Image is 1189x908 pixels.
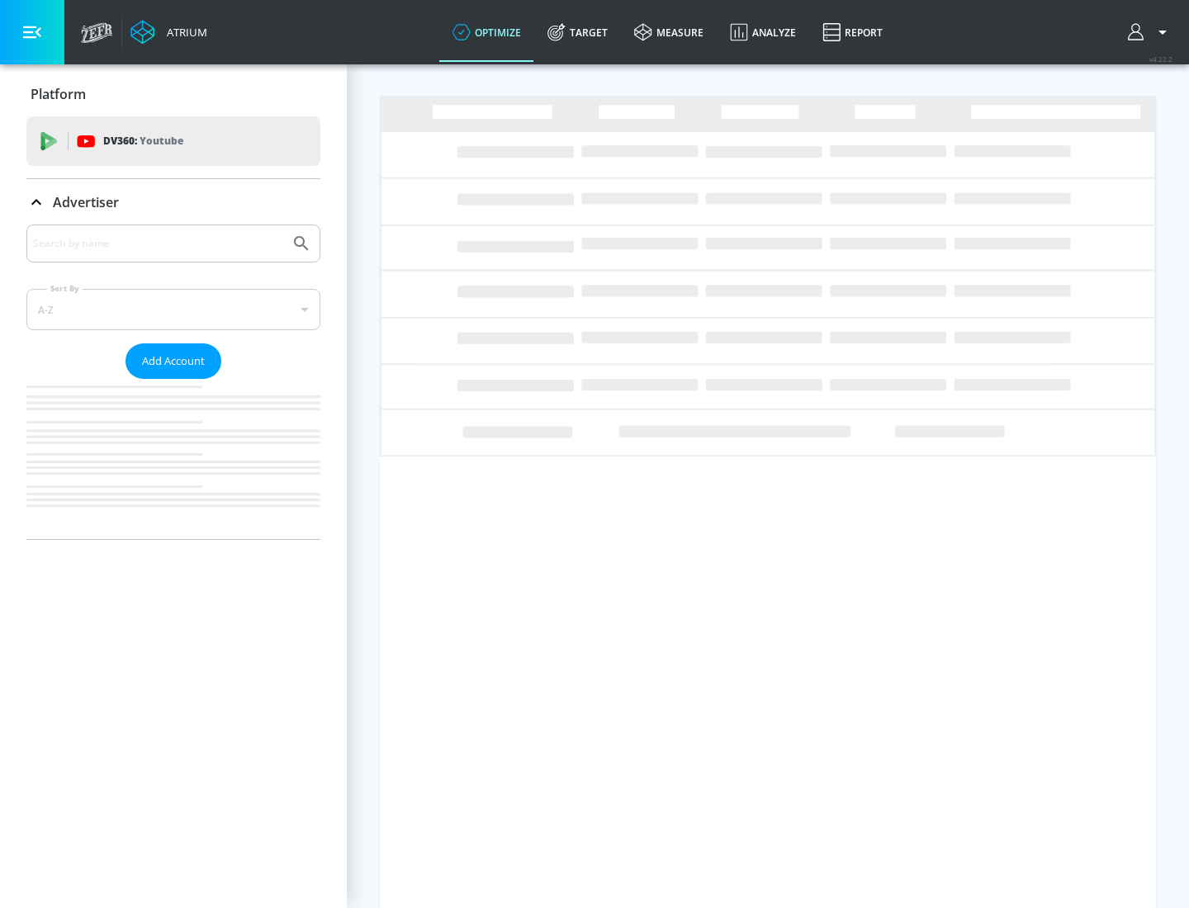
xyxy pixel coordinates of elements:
input: Search by name [33,233,283,254]
div: Atrium [160,25,207,40]
a: Report [809,2,896,62]
div: DV360: Youtube [26,116,320,166]
div: Advertiser [26,179,320,225]
a: measure [621,2,717,62]
div: Platform [26,71,320,117]
div: Advertiser [26,225,320,539]
div: A-Z [26,289,320,330]
a: optimize [439,2,534,62]
a: Atrium [130,20,207,45]
nav: list of Advertiser [26,379,320,539]
span: v 4.22.2 [1149,54,1172,64]
a: Target [534,2,621,62]
a: Analyze [717,2,809,62]
button: Add Account [126,343,221,379]
p: Youtube [140,132,183,149]
label: Sort By [47,283,83,294]
span: Add Account [142,352,205,371]
p: DV360: [103,132,183,150]
p: Advertiser [53,193,119,211]
p: Platform [31,85,86,103]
